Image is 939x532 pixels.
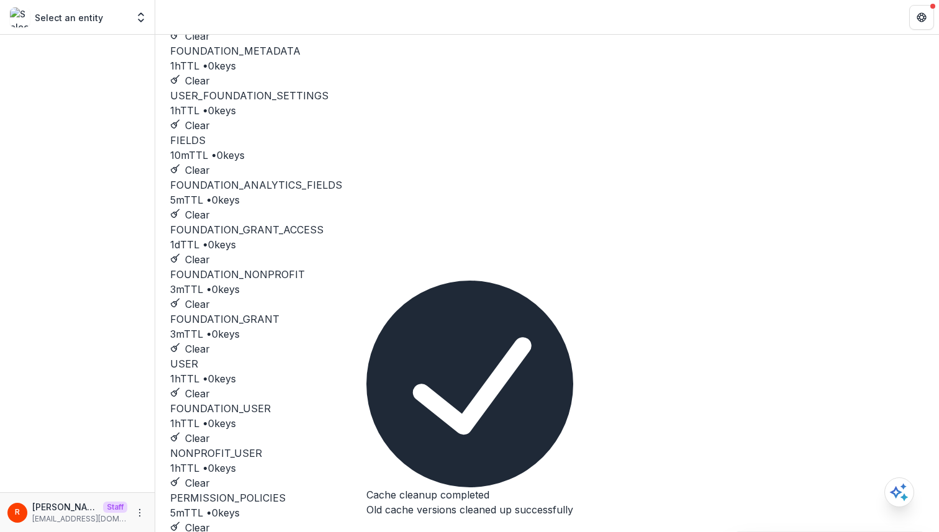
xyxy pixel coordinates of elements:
[170,401,924,416] p: FOUNDATION_USER
[170,118,210,133] button: Clear
[170,148,924,163] p: 10m TTL • 0 keys
[170,207,210,222] button: Clear
[32,513,127,525] p: [EMAIL_ADDRESS][DOMAIN_NAME]
[170,163,210,178] button: Clear
[170,133,924,148] p: FIELDS
[35,11,103,24] p: Select an entity
[170,461,924,476] p: 1h TTL • 0 keys
[132,5,150,30] button: Open entity switcher
[170,103,924,118] p: 1h TTL • 0 keys
[103,502,127,513] p: Staff
[170,237,924,252] p: 1d TTL • 0 keys
[170,327,924,341] p: 3m TTL • 0 keys
[170,282,924,297] p: 3m TTL • 0 keys
[170,58,924,73] p: 1h TTL • 0 keys
[170,297,210,312] button: Clear
[132,505,147,520] button: More
[170,267,924,282] p: FOUNDATION_NONPROFIT
[170,222,924,237] p: FOUNDATION_GRANT_ACCESS
[170,356,924,371] p: USER
[10,7,30,27] img: Select an entity
[170,192,924,207] p: 5m TTL • 0 keys
[170,252,210,267] button: Clear
[170,476,210,490] button: Clear
[170,312,924,327] p: FOUNDATION_GRANT
[15,508,20,516] div: Raj
[170,386,210,401] button: Clear
[884,477,914,507] button: Open AI Assistant
[170,416,924,431] p: 1h TTL • 0 keys
[170,88,924,103] p: USER_FOUNDATION_SETTINGS
[170,371,924,386] p: 1h TTL • 0 keys
[32,500,98,513] p: [PERSON_NAME]
[909,5,934,30] button: Get Help
[170,490,924,505] p: PERMISSION_POLICIES
[170,505,924,520] p: 5m TTL • 0 keys
[170,341,210,356] button: Clear
[170,73,210,88] button: Clear
[170,178,924,192] p: FOUNDATION_ANALYTICS_FIELDS
[170,29,210,43] button: Clear
[170,43,924,58] p: FOUNDATION_METADATA
[170,446,924,461] p: NONPROFIT_USER
[170,431,210,446] button: Clear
